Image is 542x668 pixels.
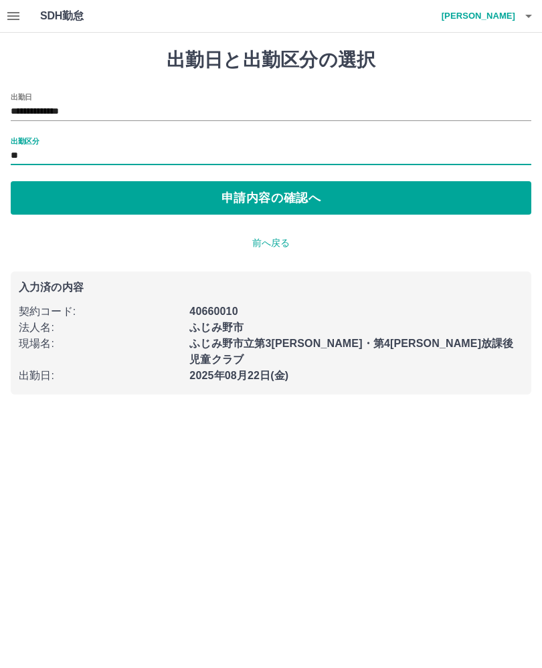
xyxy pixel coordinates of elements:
p: 現場名 : [19,336,181,352]
p: 入力済の内容 [19,282,523,293]
h1: 出勤日と出勤区分の選択 [11,49,531,72]
button: 申請内容の確認へ [11,181,531,215]
p: 出勤日 : [19,368,181,384]
p: 契約コード : [19,304,181,320]
p: 法人名 : [19,320,181,336]
b: ふじみ野市 [189,322,244,333]
label: 出勤日 [11,92,32,102]
label: 出勤区分 [11,136,39,146]
b: 2025年08月22日(金) [189,370,288,381]
p: 前へ戻る [11,236,531,250]
b: 40660010 [189,306,238,317]
b: ふじみ野市立第3[PERSON_NAME]・第4[PERSON_NAME]放課後児童クラブ [189,338,513,365]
